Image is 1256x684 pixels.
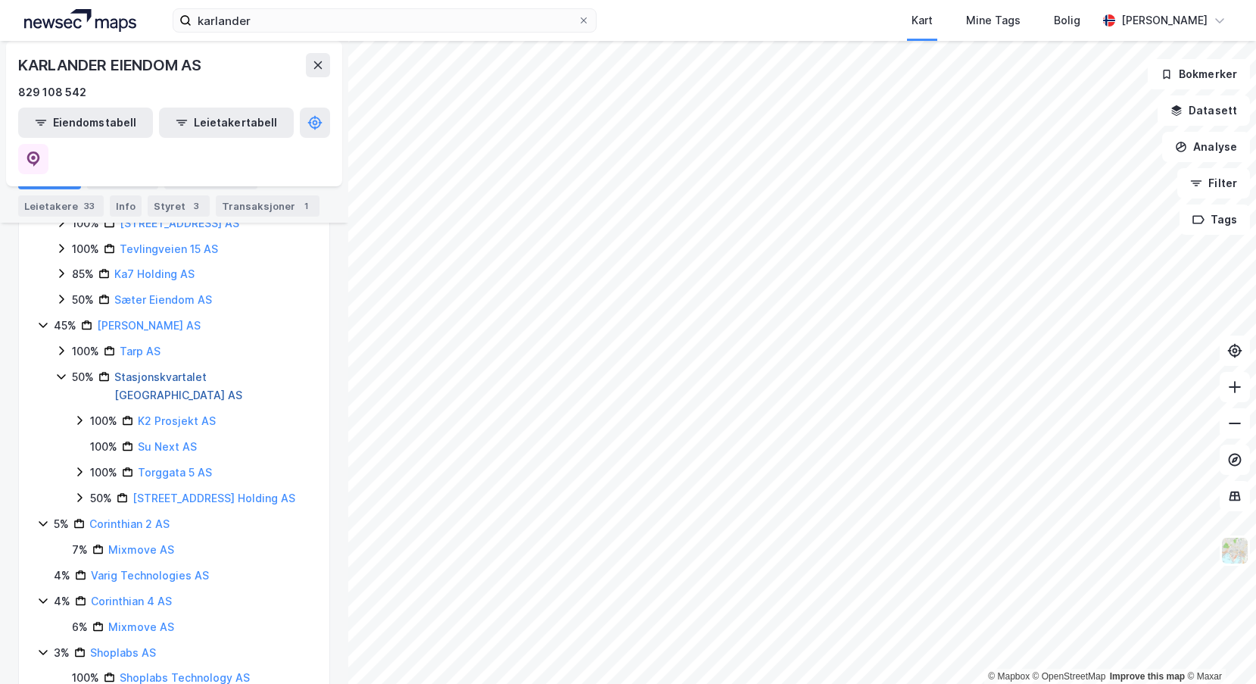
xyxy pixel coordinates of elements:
[138,466,212,479] a: Torggata 5 AS
[120,345,161,358] a: Tarp AS
[108,543,174,556] a: Mixmove AS
[81,198,98,214] div: 33
[1054,11,1080,30] div: Bolig
[72,265,94,283] div: 85%
[1033,671,1106,682] a: OpenStreetMap
[1121,11,1208,30] div: [PERSON_NAME]
[1148,59,1250,89] button: Bokmerker
[90,464,117,482] div: 100%
[192,9,578,32] input: Søk på adresse, matrikkel, gårdeiere, leietakere eller personer
[54,644,70,662] div: 3%
[18,83,86,102] div: 829 108 542
[72,618,88,636] div: 6%
[1180,611,1256,684] div: Kontrollprogram for chat
[18,195,104,217] div: Leietakere
[1177,168,1250,198] button: Filter
[988,671,1030,682] a: Mapbox
[1162,132,1250,162] button: Analyse
[1110,671,1185,682] a: Improve this map
[298,198,313,214] div: 1
[18,53,204,77] div: KARLANDER EIENDOM AS
[72,291,94,309] div: 50%
[1220,536,1249,565] img: Z
[91,569,209,582] a: Varig Technologies AS
[132,492,295,504] a: [STREET_ADDRESS] Holding AS
[189,198,204,214] div: 3
[114,370,242,401] a: Stasjonskvartalet [GEOGRAPHIC_DATA] AS
[1180,205,1250,235] button: Tags
[912,11,933,30] div: Kart
[91,595,172,607] a: Corinthian 4 AS
[90,489,112,508] div: 50%
[89,517,170,530] a: Corinthian 2 AS
[120,217,239,230] a: [STREET_ADDRESS] AS
[114,293,212,306] a: Sæter Eiendom AS
[24,9,136,32] img: logo.a4113a55bc3d86da70a041830d287a7e.svg
[966,11,1021,30] div: Mine Tags
[18,108,153,138] button: Eiendomstabell
[72,342,99,361] div: 100%
[138,414,216,427] a: K2 Prosjekt AS
[54,567,70,585] div: 4%
[97,319,201,332] a: [PERSON_NAME] AS
[90,412,117,430] div: 100%
[138,440,197,453] a: Su Next AS
[72,541,88,559] div: 7%
[90,646,156,659] a: Shoplabs AS
[159,108,294,138] button: Leietakertabell
[108,620,174,633] a: Mixmove AS
[54,515,69,533] div: 5%
[148,195,210,217] div: Styret
[72,240,99,258] div: 100%
[1180,611,1256,684] iframe: Chat Widget
[72,214,99,233] div: 100%
[72,368,94,386] div: 50%
[54,317,76,335] div: 45%
[120,671,250,684] a: Shoplabs Technology AS
[1158,95,1250,126] button: Datasett
[90,438,117,456] div: 100%
[216,195,319,217] div: Transaksjoner
[54,592,70,611] div: 4%
[114,267,195,280] a: Ka7 Holding AS
[110,195,142,217] div: Info
[120,242,218,255] a: Tevlingveien 15 AS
